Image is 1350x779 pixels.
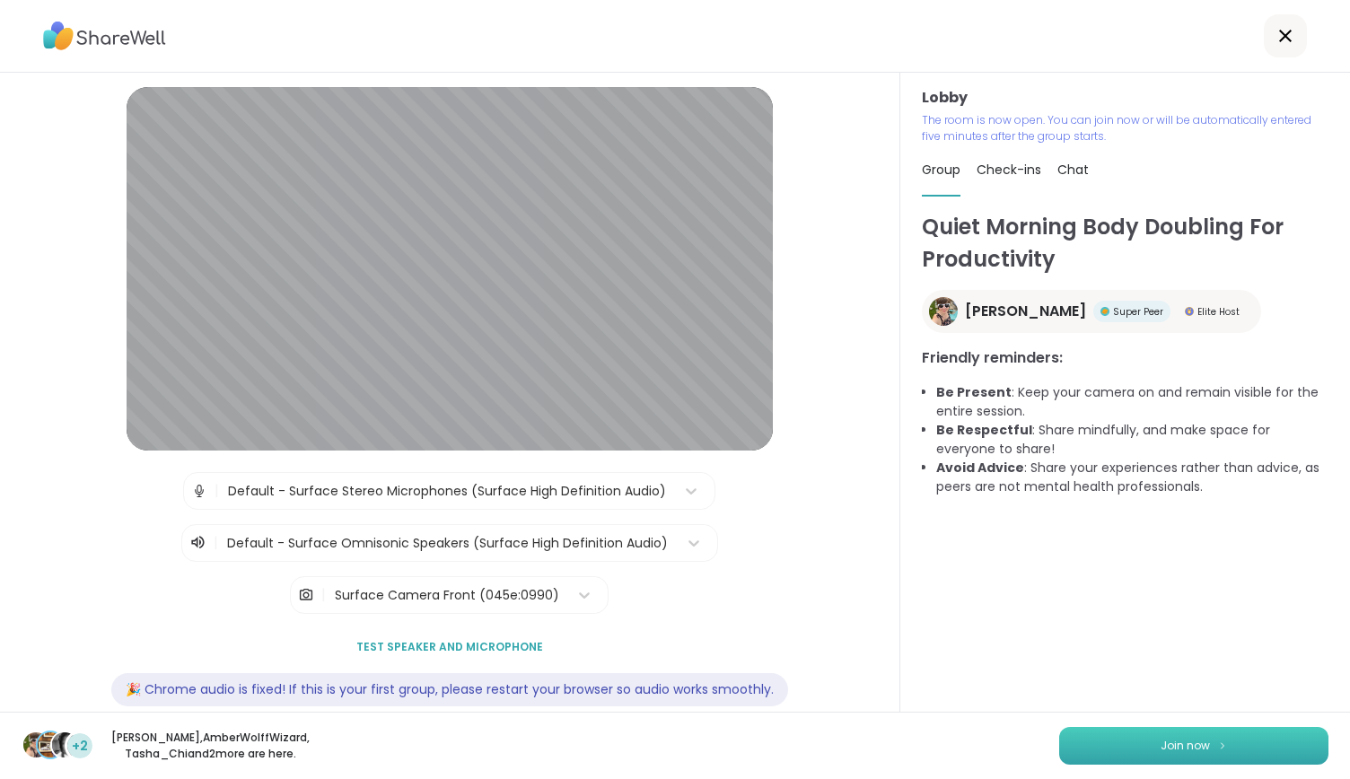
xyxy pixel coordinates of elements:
img: ShareWell Logomark [1217,740,1228,750]
li: : Share mindfully, and make space for everyone to share! [936,421,1328,459]
div: Surface Camera Front (045e:0990) [335,586,559,605]
span: | [215,473,219,509]
span: | [321,577,326,613]
h1: Quiet Morning Body Doubling For Productivity [922,211,1328,276]
img: Tasha_Chi [52,732,77,757]
img: Camera [298,577,314,613]
b: Be Present [936,383,1012,401]
b: Be Respectful [936,421,1032,439]
span: Group [922,161,960,179]
img: AmberWolffWizard [38,732,63,757]
li: : Share your experiences rather than advice, as peers are not mental health professionals. [936,459,1328,496]
b: Avoid Advice [936,459,1024,477]
button: Test speaker and microphone [349,628,550,666]
img: Super Peer [1100,307,1109,316]
span: Test speaker and microphone [356,639,543,655]
p: [PERSON_NAME] , AmberWolffWizard , Tasha_Chi and 2 more are here. [110,730,311,762]
img: Microphone [191,473,207,509]
h3: Friendly reminders: [922,347,1328,369]
h3: Lobby [922,87,1328,109]
p: The room is now open. You can join now or will be automatically entered five minutes after the gr... [922,112,1328,144]
span: [PERSON_NAME] [965,301,1086,322]
span: Chat [1057,161,1089,179]
span: Super Peer [1113,305,1163,319]
span: Elite Host [1197,305,1240,319]
li: : Keep your camera on and remain visible for the entire session. [936,383,1328,421]
img: Adrienne_QueenOfTheDawn [929,297,958,326]
img: ShareWell Logo [43,15,166,57]
span: Join now [1161,738,1210,754]
span: +2 [72,737,88,756]
img: Elite Host [1185,307,1194,316]
span: Check-ins [977,161,1041,179]
div: 🎉 Chrome audio is fixed! If this is your first group, please restart your browser so audio works ... [111,673,788,706]
div: Default - Surface Stereo Microphones (Surface High Definition Audio) [228,482,666,501]
a: Adrienne_QueenOfTheDawn[PERSON_NAME]Super PeerSuper PeerElite HostElite Host [922,290,1261,333]
span: | [214,532,218,554]
button: Join now [1059,727,1328,765]
img: Adrienne_QueenOfTheDawn [23,732,48,757]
